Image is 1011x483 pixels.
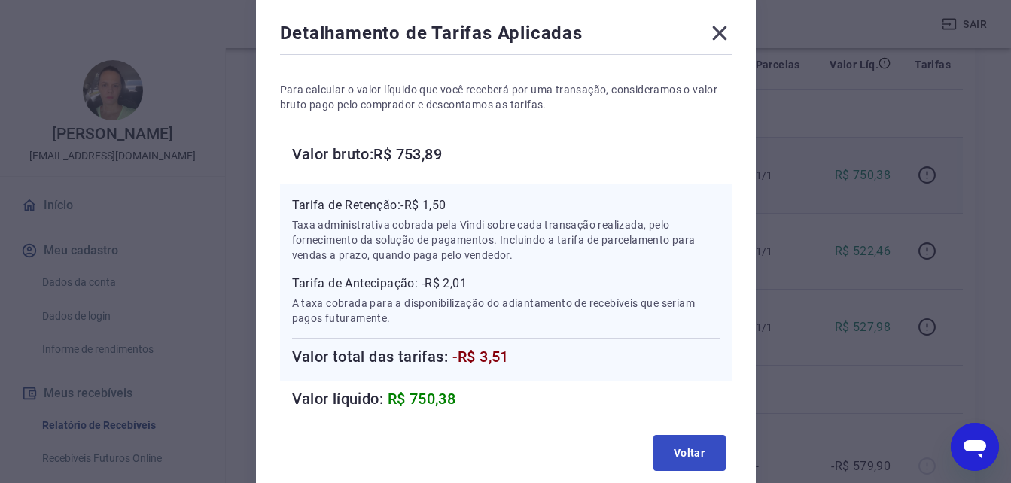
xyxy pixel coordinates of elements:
[452,348,509,366] span: -R$ 3,51
[653,435,726,471] button: Voltar
[388,390,456,408] span: R$ 750,38
[292,387,732,411] h6: Valor líquido:
[280,21,732,51] div: Detalhamento de Tarifas Aplicadas
[280,82,732,112] p: Para calcular o valor líquido que você receberá por uma transação, consideramos o valor bruto pag...
[292,275,720,293] p: Tarifa de Antecipação: -R$ 2,01
[292,142,732,166] h6: Valor bruto: R$ 753,89
[292,345,720,369] h6: Valor total das tarifas:
[292,217,720,263] p: Taxa administrativa cobrada pela Vindi sobre cada transação realizada, pelo fornecimento da soluç...
[951,423,999,471] iframe: Botão para abrir a janela de mensagens
[292,196,720,214] p: Tarifa de Retenção: -R$ 1,50
[292,296,720,326] p: A taxa cobrada para a disponibilização do adiantamento de recebíveis que seriam pagos futuramente.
